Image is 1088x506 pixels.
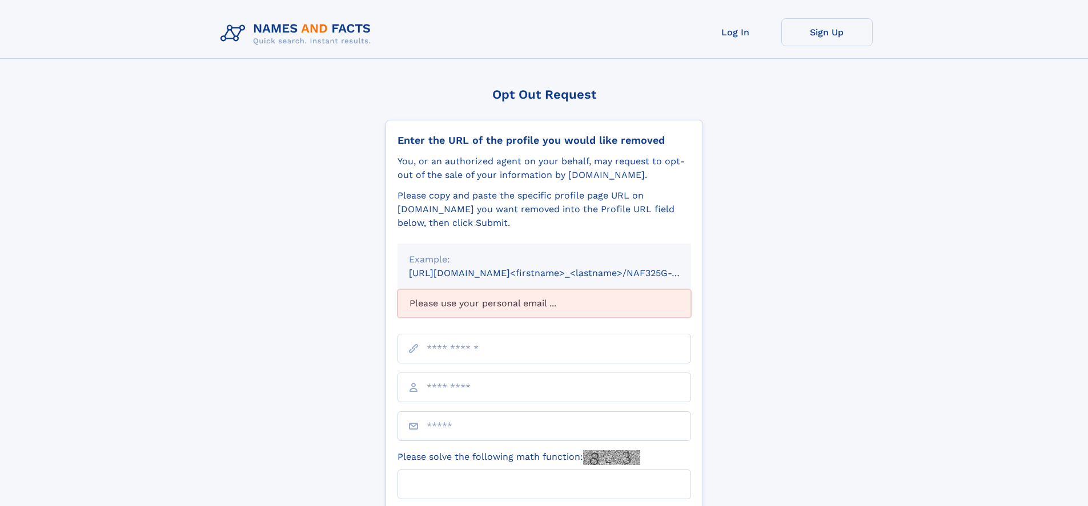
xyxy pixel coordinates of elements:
label: Please solve the following math function: [398,450,640,465]
div: You, or an authorized agent on your behalf, may request to opt-out of the sale of your informatio... [398,155,691,182]
a: Sign Up [781,18,873,46]
img: Logo Names and Facts [216,18,380,49]
a: Log In [690,18,781,46]
div: Please use your personal email ... [398,289,691,318]
small: [URL][DOMAIN_NAME]<firstname>_<lastname>/NAF325G-xxxxxxxx [409,268,713,278]
div: Opt Out Request [386,87,703,102]
div: Please copy and paste the specific profile page URL on [DOMAIN_NAME] you want removed into the Pr... [398,189,691,230]
div: Example: [409,253,680,266]
div: Enter the URL of the profile you would like removed [398,134,691,147]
